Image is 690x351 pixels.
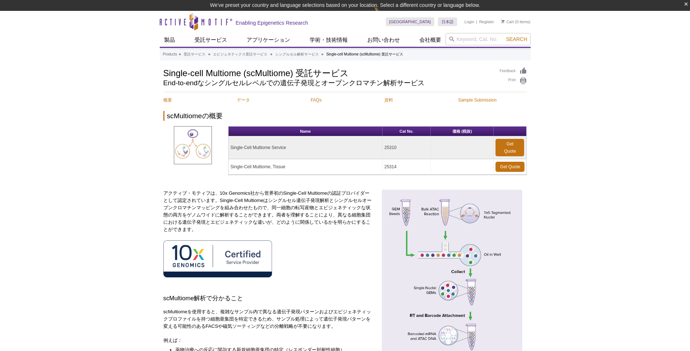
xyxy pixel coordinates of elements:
a: 資料 [384,96,442,104]
a: 学術・技術情報 [305,33,352,47]
li: » [321,52,323,56]
a: Get Quote [495,139,524,156]
p: 例えば： [163,337,372,344]
a: Cart [501,19,514,24]
th: Cat No. [382,127,431,136]
a: 会社概要 [415,33,446,47]
th: Name [229,127,382,136]
th: 価格 (税抜) [431,127,494,136]
a: Login [464,19,474,24]
a: Print [500,77,527,85]
a: データ [237,96,295,104]
a: [GEOGRAPHIC_DATA] [386,17,435,26]
td: 25314 [382,159,431,175]
td: 25310 [382,136,431,159]
input: Keyword, Cat. No. [446,33,531,45]
a: アプリケーション [242,33,294,47]
a: シングルセル解析サービス [275,51,319,58]
li: Single-cell Multiome (scMultiome) 受託サービス [326,52,403,56]
li: » [179,52,181,56]
a: 日本語 [438,17,457,26]
img: Change Here [374,5,393,22]
li: (0 items) [501,17,531,26]
a: Get Quote [495,162,524,172]
h3: scMultiome解析で分かること​ [163,294,372,303]
a: 概要 [163,96,221,104]
a: Register [479,19,494,24]
a: 製品 [160,33,179,47]
img: Your Cart [501,20,505,23]
img: Single-Cell Multiome Service [174,126,212,164]
td: Single-Cell Multiome Service [229,136,382,159]
li: | [476,17,477,26]
a: 受託サービス [190,33,231,47]
li: » [208,52,210,56]
img: 10X Genomics Certified Service Provider [163,240,272,277]
a: 受託サービス [184,51,205,58]
a: エピジェネティクス受託サービス [213,51,267,58]
p: アクティブ・モティフは、10x Genomics社から世界初のSingle-Cell Multiomeの認証プロバイダーとして認定されています。Single-Cell Multiomeはシングル... [163,190,372,233]
a: Sample Submission [458,96,516,104]
li: » [270,52,272,56]
h2: End-to-endなシングルセルレベルでの遺伝子発現とオープンクロマチン解析サービス [163,80,493,86]
h2: Enabling Epigenetics Research [236,20,308,26]
a: FAQs [311,96,369,104]
p: scMultiomeを使用すると、複雑なサンプル内で異なる遺伝子発現パターンおよびエピジェネティックプロファイルを持つ細胞亜集団を特定できるため、サンプル処理によって遺伝子発現パターンを変える可... [163,308,372,330]
h2: scMultiomeの概要 [163,111,527,121]
a: Products [163,51,177,58]
td: Single-Cell Multiome, Tissue [229,159,382,175]
button: Search [504,36,529,42]
span: Search [506,36,527,42]
a: お問い合わせ [363,33,404,47]
a: Feedback [500,67,527,75]
h1: Single-cell Multiome (scMultiome) 受託サービス [163,67,493,78]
